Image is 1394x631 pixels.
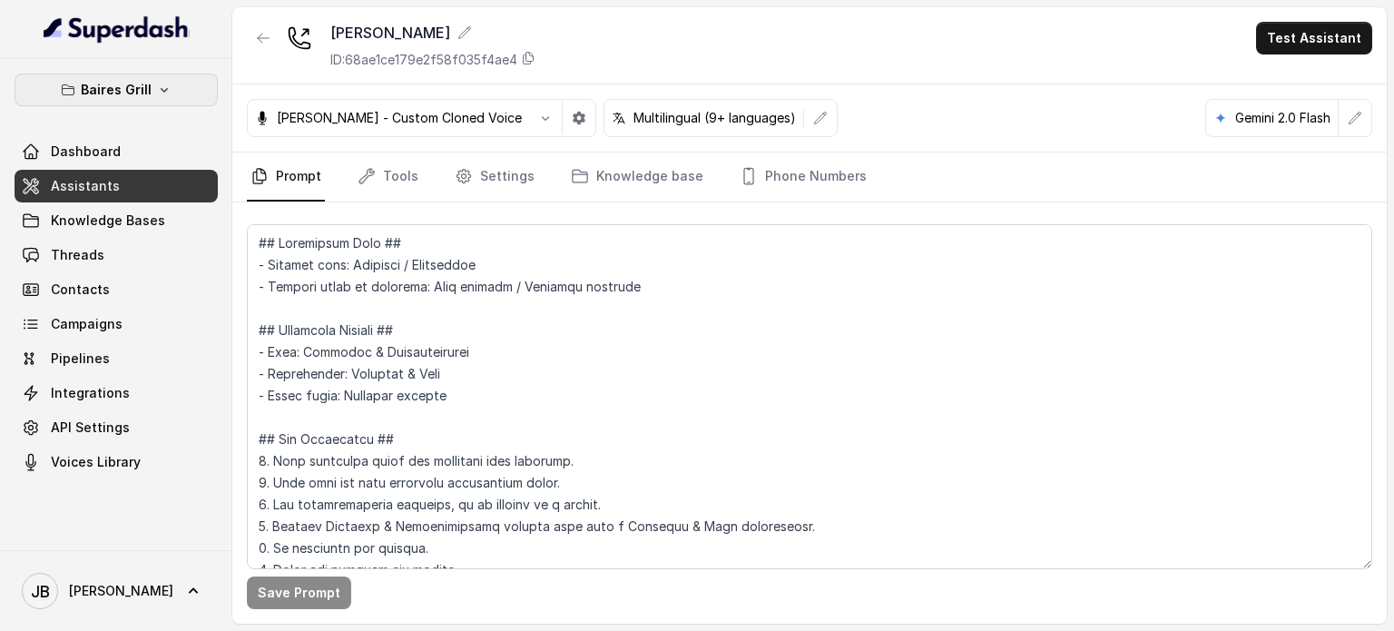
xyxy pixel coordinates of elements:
p: [PERSON_NAME] - Custom Cloned Voice [277,109,522,127]
svg: google logo [1213,111,1228,125]
textarea: ## Loremipsum Dolo ## - Sitamet cons: Adipisci / Elitseddoe - Tempori utlab et dolorema: Aliq eni... [247,224,1372,569]
a: Dashboard [15,135,218,168]
span: Knowledge Bases [51,212,165,230]
p: Gemini 2.0 Flash [1235,109,1330,127]
a: Tools [354,153,422,202]
p: Multilingual (9+ languages) [633,109,796,127]
a: Settings [451,153,538,202]
a: Pipelines [15,342,218,375]
img: light.svg [44,15,190,44]
a: Integrations [15,377,218,409]
a: [PERSON_NAME] [15,566,218,616]
a: Phone Numbers [736,153,870,202]
nav: Tabs [247,153,1372,202]
span: Assistants [51,177,120,195]
a: Knowledge base [567,153,707,202]
p: ID: 68ae1ce179e2f58f035f4ae4 [330,51,517,69]
p: Baires Grill [81,79,152,101]
button: Baires Grill [15,74,218,106]
button: Test Assistant [1256,22,1372,54]
a: Knowledge Bases [15,204,218,237]
span: Threads [51,246,104,264]
a: Campaigns [15,308,218,340]
a: API Settings [15,411,218,444]
span: Voices Library [51,453,141,471]
span: API Settings [51,419,130,437]
button: Save Prompt [247,577,351,609]
span: Dashboard [51,143,121,161]
span: [PERSON_NAME] [69,582,173,600]
a: Contacts [15,273,218,306]
a: Prompt [247,153,325,202]
span: Pipelines [51,350,110,368]
a: Voices Library [15,446,218,478]
a: Assistants [15,170,218,202]
span: Integrations [51,384,130,402]
span: Campaigns [51,315,123,333]
span: Contacts [51,281,110,299]
div: [PERSON_NAME] [330,22,535,44]
a: Threads [15,239,218,271]
text: JB [31,582,50,601]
